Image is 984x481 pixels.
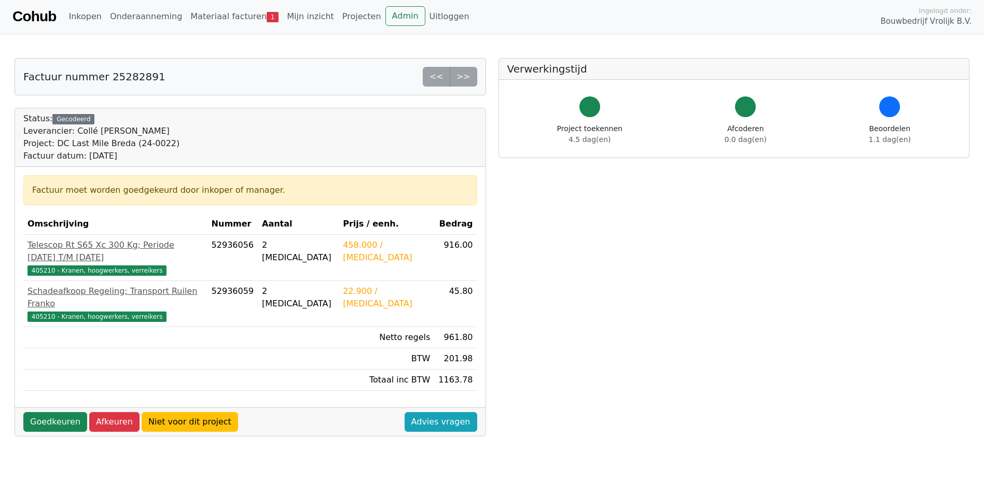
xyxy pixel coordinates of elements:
[434,281,477,327] td: 45.80
[207,214,258,235] th: Nummer
[339,370,434,391] td: Totaal inc BTW
[725,123,767,145] div: Afcoderen
[507,63,961,75] h5: Verwerkingstijd
[27,265,167,276] span: 405210 - Kranen, hoogwerkers, verreikers
[880,16,972,27] span: Bouwbedrijf Vrolijk B.V.
[27,239,203,276] a: Telescop Rt S65 Xc 300 Kg; Periode [DATE] T/M [DATE]405210 - Kranen, hoogwerkers, verreikers
[262,285,335,310] div: 2 [MEDICAL_DATA]
[23,150,179,162] div: Factuur datum: [DATE]
[434,327,477,348] td: 961.80
[919,6,972,16] span: Ingelogd onder:
[23,125,179,137] div: Leverancier: Collé [PERSON_NAME]
[434,214,477,235] th: Bedrag
[23,412,87,432] a: Goedkeuren
[338,6,385,27] a: Projecten
[434,235,477,281] td: 916.00
[262,239,335,264] div: 2 [MEDICAL_DATA]
[283,6,338,27] a: Mijn inzicht
[339,214,434,235] th: Prijs / eenh.
[32,184,468,196] div: Factuur moet worden goedgekeurd door inkoper of manager.
[23,214,207,235] th: Omschrijving
[869,135,911,144] span: 1.1 dag(en)
[27,285,203,310] div: Schadeafkoop Regeling; Transport Ruilen Franko
[385,6,425,26] a: Admin
[569,135,611,144] span: 4.5 dag(en)
[343,239,430,264] div: 458.000 / [MEDICAL_DATA]
[64,6,105,27] a: Inkopen
[52,114,94,124] div: Gecodeerd
[23,112,179,162] div: Status:
[106,6,186,27] a: Onderaanneming
[869,123,911,145] div: Beoordelen
[339,327,434,348] td: Netto regels
[89,412,140,432] a: Afkeuren
[343,285,430,310] div: 22.900 / [MEDICAL_DATA]
[27,285,203,322] a: Schadeafkoop Regeling; Transport Ruilen Franko405210 - Kranen, hoogwerkers, verreikers
[725,135,767,144] span: 0.0 dag(en)
[207,281,258,327] td: 52936059
[27,312,167,322] span: 405210 - Kranen, hoogwerkers, verreikers
[258,214,339,235] th: Aantal
[23,137,179,150] div: Project: DC Last Mile Breda (24-0022)
[434,348,477,370] td: 201.98
[425,6,474,27] a: Uitloggen
[434,370,477,391] td: 1163.78
[405,412,477,432] a: Advies vragen
[339,348,434,370] td: BTW
[23,70,165,83] h5: Factuur nummer 25282891
[142,412,238,432] a: Niet voor dit project
[207,235,258,281] td: 52936056
[186,6,283,27] a: Materiaal facturen1
[12,4,56,29] a: Cohub
[557,123,622,145] div: Project toekennen
[27,239,203,264] div: Telescop Rt S65 Xc 300 Kg; Periode [DATE] T/M [DATE]
[267,12,279,22] span: 1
